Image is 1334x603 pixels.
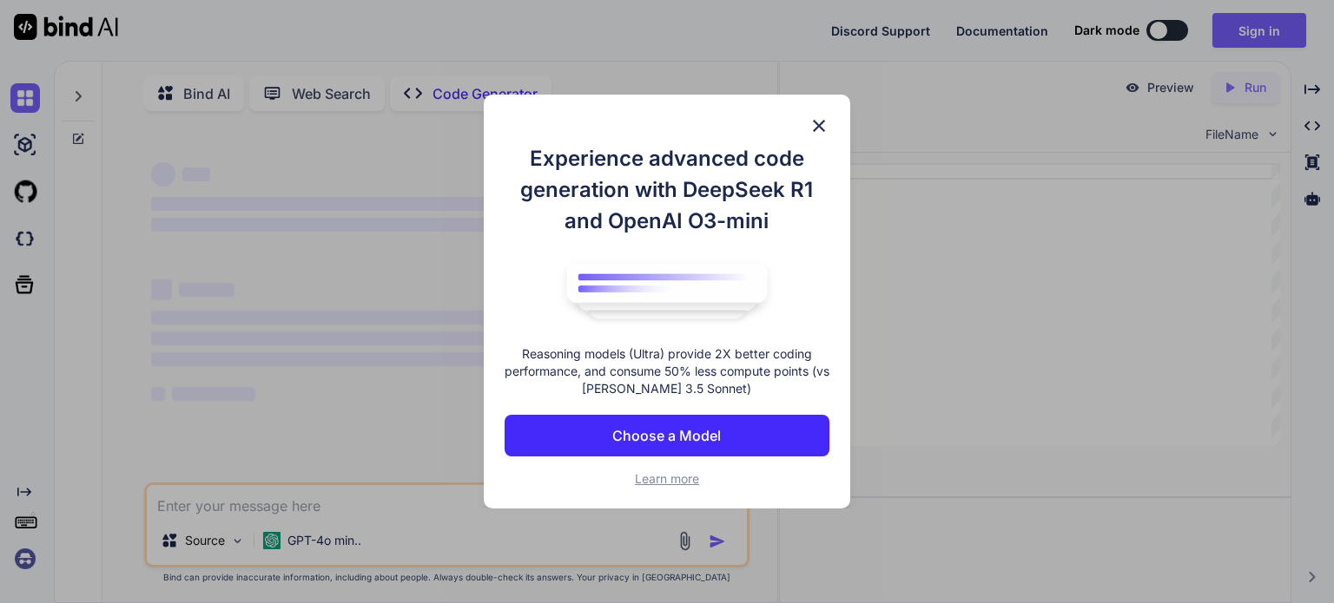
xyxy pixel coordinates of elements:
[505,415,829,456] button: Choose a Model
[505,345,829,397] p: Reasoning models (Ultra) provide 2X better coding performance, and consume 50% less compute point...
[635,471,699,486] span: Learn more
[612,425,721,446] p: Choose a Model
[809,115,829,136] img: close
[554,254,780,329] img: bind logo
[505,143,829,237] h1: Experience advanced code generation with DeepSeek R1 and OpenAI O3-mini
